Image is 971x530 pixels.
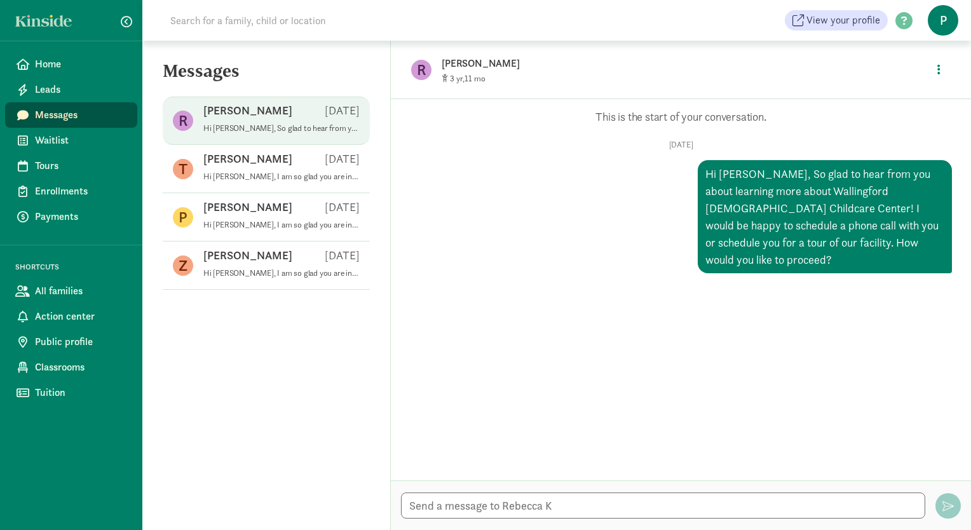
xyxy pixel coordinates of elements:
span: Tuition [35,385,127,400]
span: 11 [465,73,485,84]
p: Hi [PERSON_NAME], I am so glad you are interested in learning more about enrollment at [GEOGRAPHI... [203,268,360,278]
p: [DATE] [325,103,360,118]
p: This is the start of your conversation. [410,109,952,125]
span: All families [35,283,127,299]
p: [DATE] [325,248,360,263]
a: Classrooms [5,355,137,380]
p: Hi [PERSON_NAME], I am so glad you are interested in learning more about enrollment at [GEOGRAPHI... [203,172,360,182]
span: Leads [35,82,127,97]
a: Messages [5,102,137,128]
p: Hi [PERSON_NAME], So glad to hear from you about learning more about Wallingford [DEMOGRAPHIC_DAT... [203,123,360,133]
a: Enrollments [5,179,137,204]
span: Action center [35,309,127,324]
a: Tuition [5,380,137,405]
span: View your profile [806,13,880,28]
figure: T [173,159,193,179]
a: Action center [5,304,137,329]
p: [PERSON_NAME] [203,248,292,263]
a: Tours [5,153,137,179]
a: All families [5,278,137,304]
span: 3 [450,73,465,84]
a: Waitlist [5,128,137,153]
a: View your profile [785,10,888,31]
figure: R [173,111,193,131]
p: [DATE] [325,200,360,215]
div: Hi [PERSON_NAME], So glad to hear from you about learning more about Wallingford [DEMOGRAPHIC_DAT... [698,160,952,273]
p: [PERSON_NAME] [442,55,842,72]
span: P [928,5,958,36]
input: Search for a family, child or location [163,8,519,33]
span: Home [35,57,127,72]
a: Payments [5,204,137,229]
p: [PERSON_NAME] [203,200,292,215]
a: Leads [5,77,137,102]
span: Classrooms [35,360,127,375]
h5: Messages [142,61,390,92]
p: [DATE] [410,140,952,150]
span: Tours [35,158,127,173]
span: Enrollments [35,184,127,199]
p: [PERSON_NAME] [203,103,292,118]
figure: Z [173,255,193,276]
a: Home [5,51,137,77]
a: Public profile [5,329,137,355]
p: Hi [PERSON_NAME], I am so glad you are interested in learning more about enrollment at [GEOGRAPHI... [203,220,360,230]
span: Payments [35,209,127,224]
figure: P [173,207,193,228]
span: Messages [35,107,127,123]
p: [PERSON_NAME] [203,151,292,166]
span: Public profile [35,334,127,350]
span: Waitlist [35,133,127,148]
figure: R [411,60,431,80]
p: [DATE] [325,151,360,166]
